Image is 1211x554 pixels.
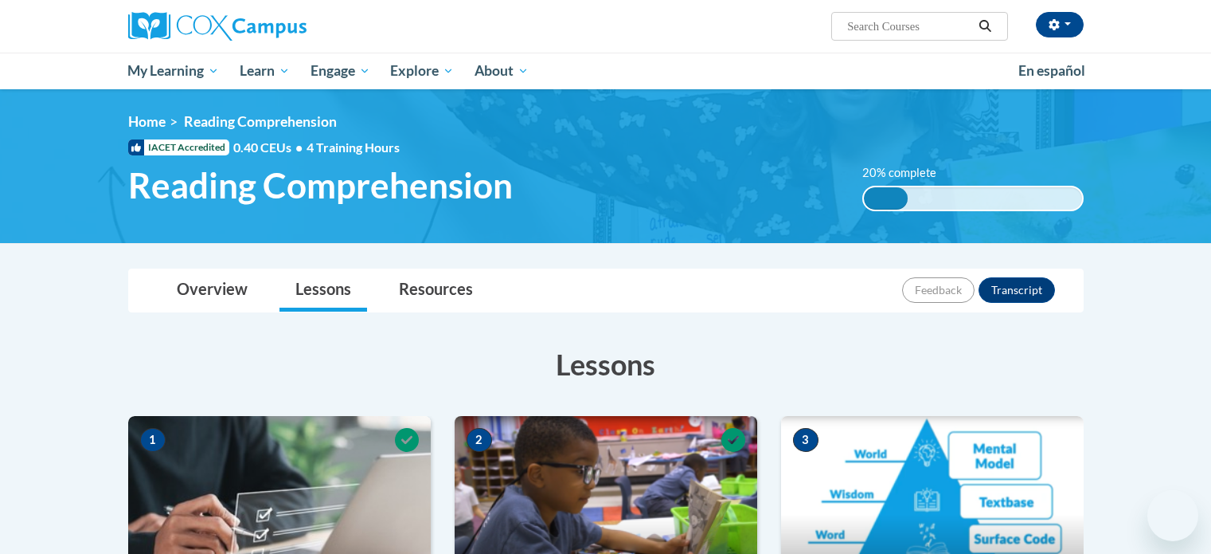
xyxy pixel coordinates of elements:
span: About [475,61,529,81]
a: My Learning [118,53,230,89]
a: Resources [383,269,489,312]
a: About [464,53,539,89]
a: Overview [161,269,264,312]
label: 20% complete [862,164,954,182]
button: Account Settings [1036,12,1084,37]
span: 3 [793,428,818,452]
a: Cox Campus [128,12,431,41]
input: Search Courses [846,17,973,36]
span: Learn [240,61,290,81]
span: IACET Accredited [128,139,229,155]
h3: Lessons [128,344,1084,384]
span: Explore [390,61,454,81]
a: Explore [380,53,464,89]
img: Cox Campus [128,12,307,41]
a: Lessons [279,269,367,312]
span: Engage [311,61,370,81]
a: Engage [300,53,381,89]
button: Search [973,17,997,36]
iframe: Button to launch messaging window [1147,490,1198,541]
a: Home [128,113,166,130]
div: 20% complete [864,187,908,210]
span: 0.40 CEUs [233,139,307,156]
button: Transcript [979,277,1055,303]
div: Main menu [104,53,1107,89]
span: 2 [467,428,492,452]
span: En español [1018,62,1085,79]
span: • [295,139,303,155]
span: 4 Training Hours [307,139,400,155]
span: My Learning [127,61,219,81]
a: En español [1008,54,1096,88]
a: Learn [229,53,300,89]
span: 1 [140,428,166,452]
button: Feedback [902,277,975,303]
span: Reading Comprehension [184,113,337,130]
span: Reading Comprehension [128,164,513,206]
